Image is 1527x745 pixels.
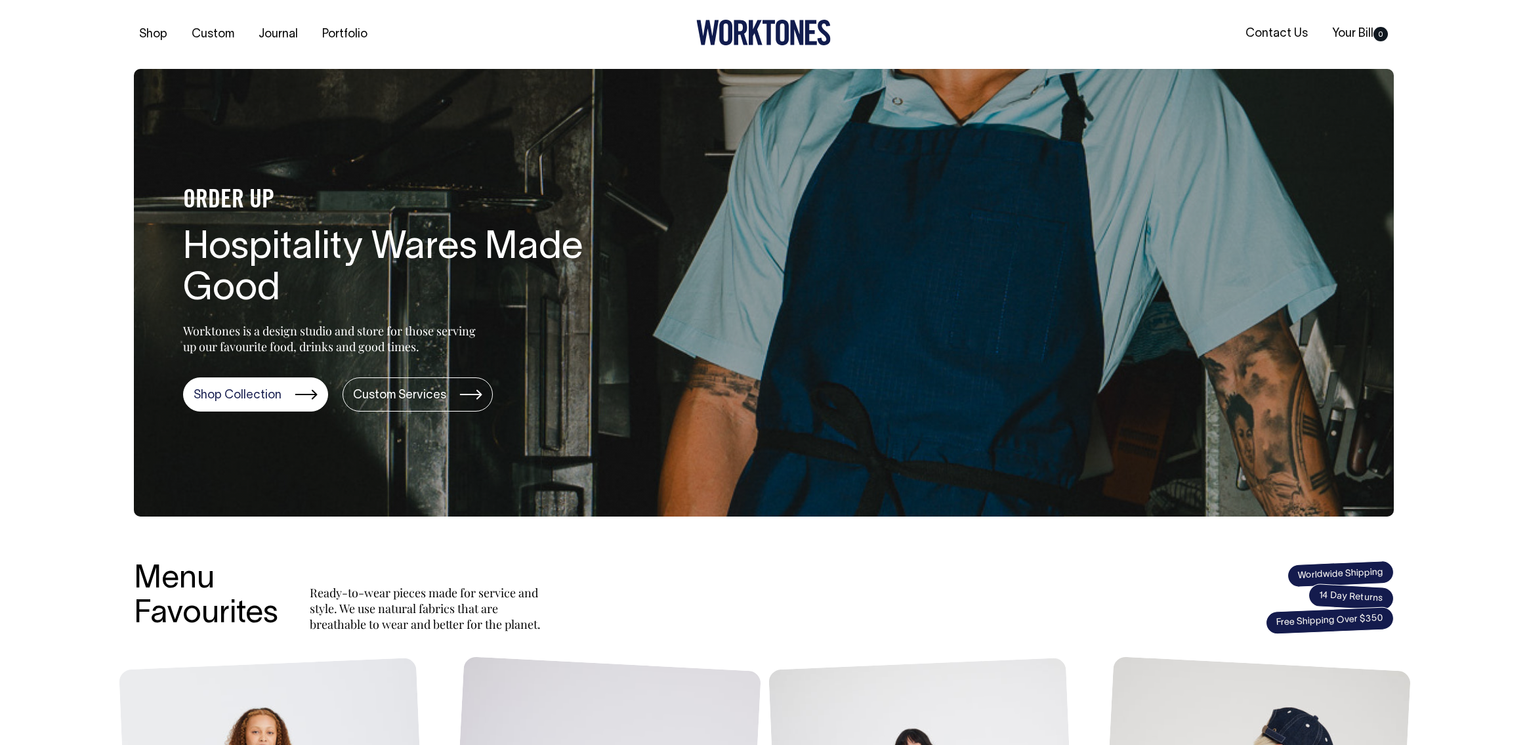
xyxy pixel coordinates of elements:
span: Free Shipping Over $350 [1265,607,1394,635]
h3: Menu Favourites [134,563,278,632]
span: 0 [1373,27,1388,41]
a: Contact Us [1240,23,1313,45]
h4: ORDER UP [183,187,603,215]
a: Shop Collection [183,377,328,412]
span: 14 Day Returns [1308,584,1394,611]
a: Journal [253,24,303,45]
h1: Hospitality Wares Made Good [183,228,603,312]
a: Shop [134,24,173,45]
a: Portfolio [317,24,373,45]
a: Custom Services [343,377,493,412]
a: Custom [186,24,240,45]
span: Worldwide Shipping [1287,560,1394,587]
p: Ready-to-wear pieces made for service and style. We use natural fabrics that are breathable to we... [310,585,546,632]
p: Worktones is a design studio and store for those serving up our favourite food, drinks and good t... [183,323,482,354]
a: Your Bill0 [1327,23,1393,45]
